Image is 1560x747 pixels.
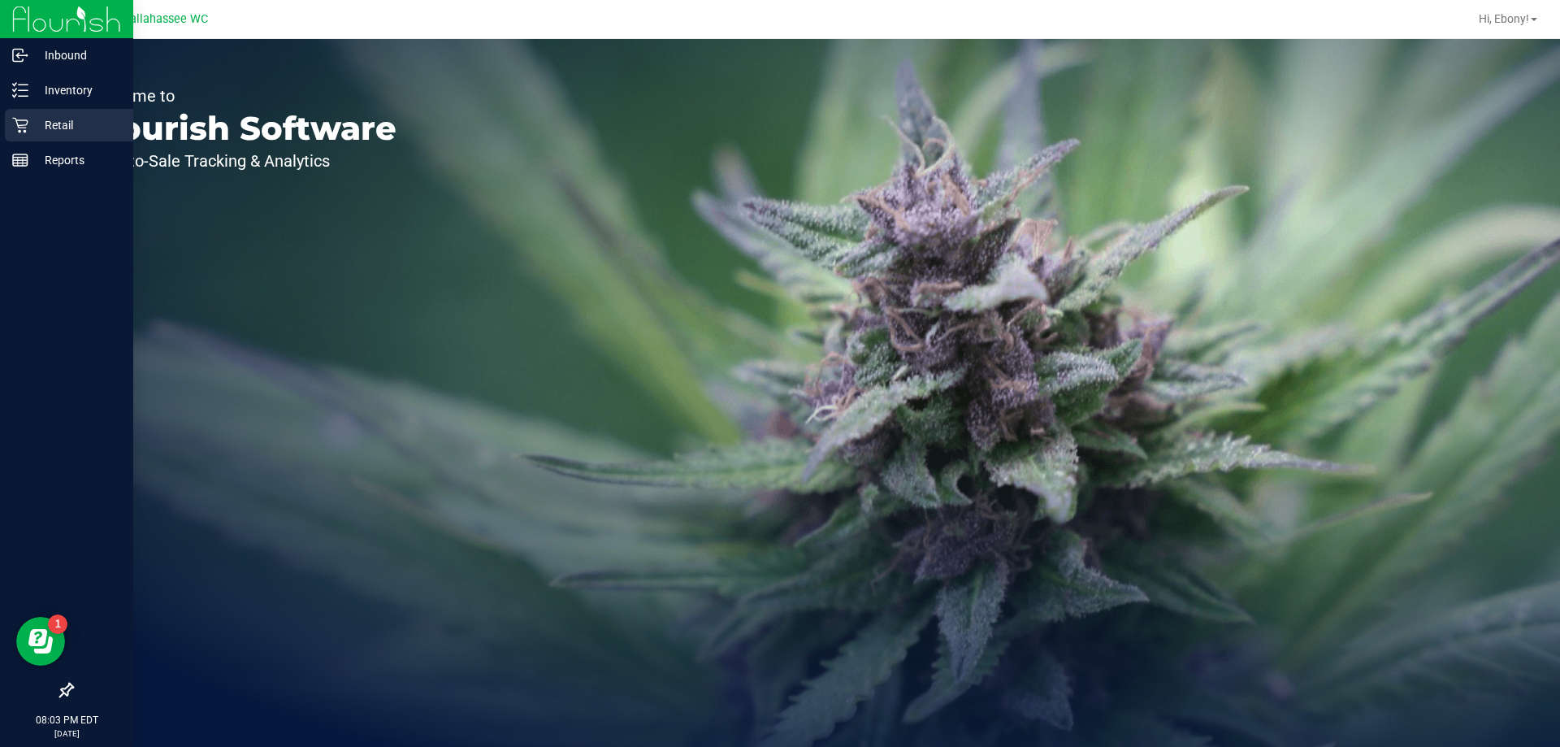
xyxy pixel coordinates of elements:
[7,713,126,727] p: 08:03 PM EDT
[12,117,28,133] inline-svg: Retail
[28,115,126,135] p: Retail
[12,152,28,168] inline-svg: Reports
[16,617,65,666] iframe: Resource center
[12,82,28,98] inline-svg: Inventory
[88,153,396,169] p: Seed-to-Sale Tracking & Analytics
[123,12,208,26] span: Tallahassee WC
[1479,12,1529,25] span: Hi, Ebony!
[28,46,126,65] p: Inbound
[48,615,67,634] iframe: Resource center unread badge
[88,112,396,145] p: Flourish Software
[28,80,126,100] p: Inventory
[88,88,396,104] p: Welcome to
[12,47,28,63] inline-svg: Inbound
[7,727,126,740] p: [DATE]
[28,150,126,170] p: Reports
